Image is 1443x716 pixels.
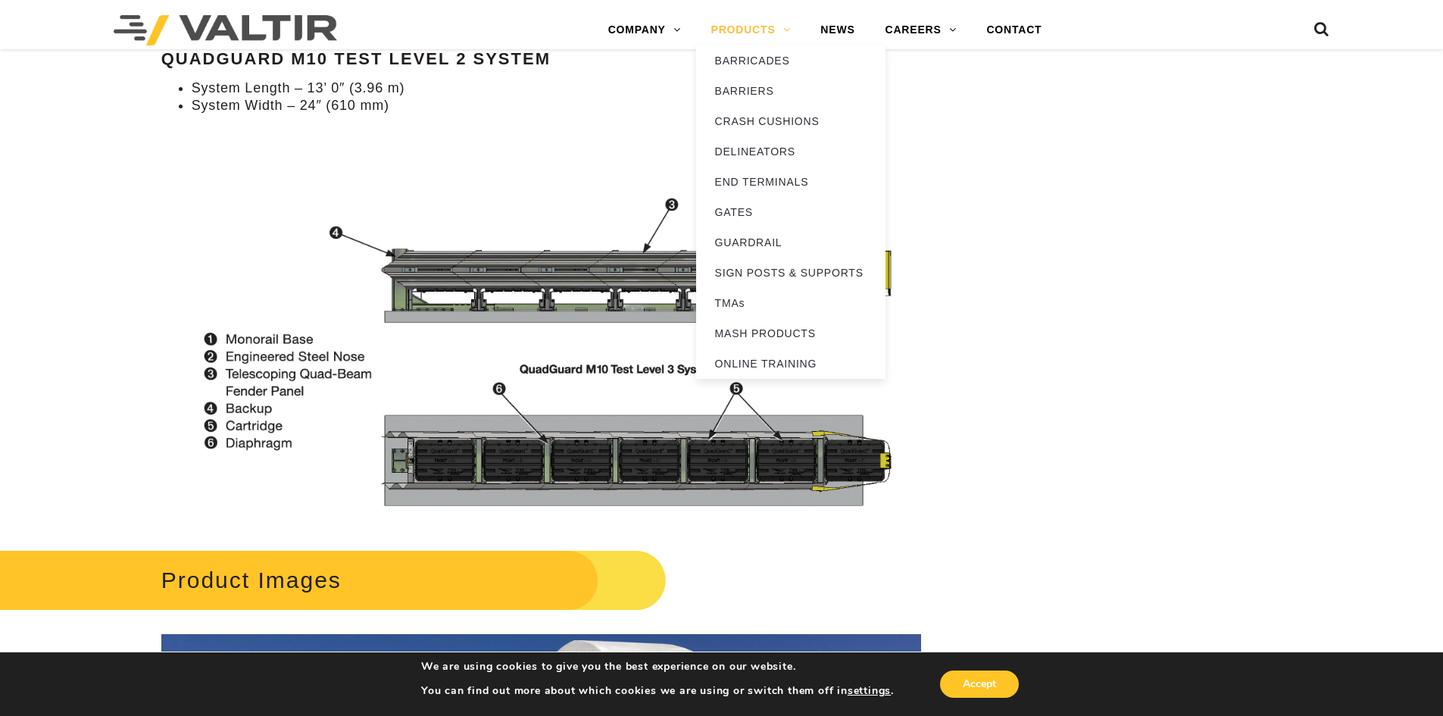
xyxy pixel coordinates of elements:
[940,671,1019,698] button: Accept
[805,15,870,45] a: NEWS
[696,197,885,227] a: GATES
[696,227,885,258] a: GUARDRAIL
[971,15,1057,45] a: CONTACT
[192,97,921,114] li: System Width – 24″ (610 mm)
[161,49,551,68] strong: QuadGuard M10 Test Level 2 System
[696,288,885,318] a: TMAs
[696,136,885,167] a: DELINEATORS
[421,684,894,698] p: You can find out more about which cookies we are using or switch them off in .
[696,106,885,136] a: CRASH CUSHIONS
[696,45,885,76] a: BARRICADES
[696,15,806,45] a: PRODUCTS
[421,660,894,674] p: We are using cookies to give you the best experience on our website.
[593,15,696,45] a: COMPANY
[114,15,337,45] img: Valtir
[696,258,885,288] a: SIGN POSTS & SUPPORTS
[696,76,885,106] a: BARRIERS
[696,349,885,379] a: ONLINE TRAINING
[192,80,921,97] li: System Length – 13’ 0″ (3.96 m)
[696,318,885,349] a: MASH PRODUCTS
[848,684,891,698] button: settings
[696,167,885,197] a: END TERMINALS
[870,15,972,45] a: CAREERS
